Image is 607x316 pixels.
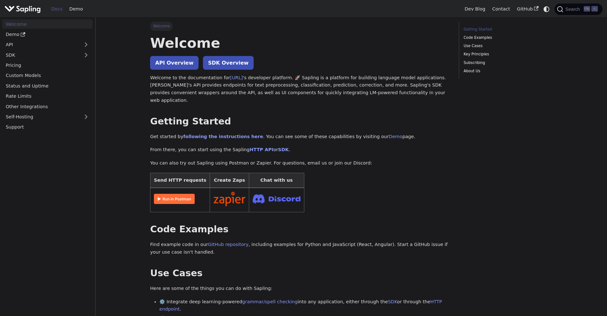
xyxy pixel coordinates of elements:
[2,123,92,132] a: Support
[461,4,488,14] a: Dev Blog
[278,147,289,152] a: SDK
[513,4,542,14] a: GitHub
[208,242,249,247] a: GitHub repository
[210,173,249,188] th: Create Zaps
[213,192,245,206] img: Connect in Zapier
[464,68,550,74] a: About Us
[150,224,450,235] h2: Code Examples
[464,60,550,66] a: Subscribing
[150,285,450,292] p: Here are some of the things you can do with Sapling:
[150,56,199,70] a: API Overview
[249,173,304,188] th: Chat with us
[150,22,173,31] span: Welcome
[242,299,298,304] a: grammar/spell checking
[4,4,41,14] img: Sapling.ai
[150,173,210,188] th: Send HTTP requests
[150,159,450,167] p: You can also try out Sapling using Postman or Zapier. For questions, email us or join our Discord:
[389,134,402,139] a: Demo
[150,268,450,279] h2: Use Cases
[150,241,450,256] p: Find example code in our , including examples for Python and JavaScript (React, Angular). Start a...
[4,4,43,14] a: Sapling.ai
[563,7,584,12] span: Search
[2,40,80,49] a: API
[80,50,92,60] button: Expand sidebar category 'SDK'
[159,298,450,313] li: ⚙️ Integrate deep learning-powered into any application, either through the or through the .
[48,4,66,14] a: Docs
[388,299,397,304] a: SDK
[150,22,450,31] nav: Breadcrumbs
[2,50,80,60] a: SDK
[230,75,243,80] a: [URL]
[253,192,300,205] img: Join Discord
[203,56,254,70] a: SDK Overview
[2,112,92,122] a: Self-Hosting
[2,30,92,39] a: Demo
[2,92,92,101] a: Rate Limits
[2,102,92,111] a: Other Integrations
[554,4,602,15] button: Search (Ctrl+K)
[80,40,92,49] button: Expand sidebar category 'API'
[464,35,550,41] a: Code Examples
[150,34,450,52] h1: Welcome
[464,51,550,57] a: Key Principles
[464,43,550,49] a: Use Cases
[489,4,514,14] a: Contact
[150,116,450,127] h2: Getting Started
[542,4,551,14] button: Switch between dark and light mode (currently system mode)
[464,26,550,32] a: Getting Started
[154,194,195,204] img: Run in Postman
[591,6,598,12] kbd: K
[2,81,92,90] a: Status and Uptime
[2,61,92,70] a: Pricing
[150,133,450,141] p: Get started by . You can see some of these capabilities by visiting our page.
[2,19,92,29] a: Welcome
[150,146,450,154] p: From there, you can start using the Sapling or .
[66,4,86,14] a: Demo
[150,74,450,104] p: Welcome to the documentation for 's developer platform. 🚀 Sapling is a platform for building lang...
[183,134,263,139] a: following the instructions here
[249,147,273,152] a: HTTP API
[2,71,92,80] a: Custom Models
